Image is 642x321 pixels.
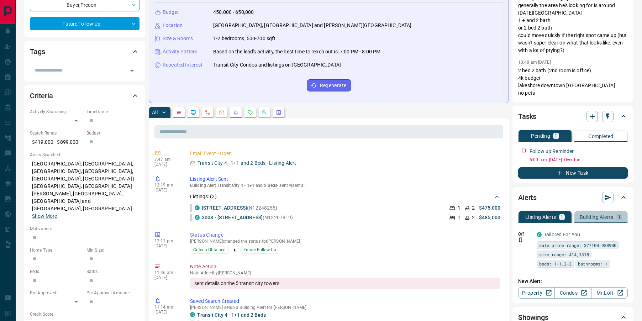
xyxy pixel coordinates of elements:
[154,238,179,243] p: 12:11 pm
[154,183,179,188] p: 12:19 am
[190,278,500,289] div: sent details on the 5 transit city towers
[30,90,53,101] h2: Criteria
[154,188,179,193] p: [DATE]
[518,67,628,119] p: 2 bed 2 bath (2nd room is office) 4k budget lakeshore downtown [GEOGRAPHIC_DATA] no pets laundry ...
[190,298,500,305] p: Saved Search Created
[580,215,614,220] p: Building Alerts
[154,243,179,248] p: [DATE]
[30,290,83,296] p: Pre-Approved:
[472,204,475,212] p: 2
[163,35,193,42] p: Size & Rooms
[32,212,57,220] button: Show More
[518,111,536,122] h2: Tasks
[30,87,140,104] div: Criteria
[518,108,628,125] div: Tasks
[190,270,500,275] p: Note Added by [PERSON_NAME]
[163,22,183,29] p: Location
[213,61,341,69] p: Transit City Condos and listings on [GEOGRAPHIC_DATA]
[30,226,140,232] p: Motivation:
[154,310,179,315] p: [DATE]
[518,60,551,65] p: 10:48 am [DATE]
[213,9,254,16] p: 450,000 - 650,000
[190,305,500,310] p: [PERSON_NAME] setup a Building Alert for [PERSON_NAME]
[190,193,217,200] p: Listings: ( 2 )
[591,287,628,299] a: Mr.Loft
[30,247,83,253] p: Home Type:
[213,22,411,29] p: [GEOGRAPHIC_DATA], [GEOGRAPHIC_DATA] and [PERSON_NAME][GEOGRAPHIC_DATA]
[247,110,253,115] svg: Requests
[213,48,380,56] p: Based on the lead's activity, the best time to reach out is: 7:00 PM - 8:00 PM
[531,133,550,138] p: Pending
[479,204,500,212] p: $475,000
[197,312,266,318] a: Transit City 4 - 1+1 and 2 Beds
[190,239,500,244] p: [PERSON_NAME] changed the status for [PERSON_NAME]
[154,157,179,162] p: 7:47 am
[518,287,555,299] a: Property
[618,215,621,220] p: 1
[163,61,202,69] p: Repeated Interest
[86,130,140,136] p: Budget:
[525,215,556,220] p: Listing Alerts
[472,214,475,221] p: 2
[518,189,628,206] div: Alerts
[154,275,179,280] p: [DATE]
[195,215,200,220] div: condos.ca
[539,251,589,258] span: size range: 414,1318
[195,205,200,210] div: condos.ca
[86,109,140,115] p: Timeframe:
[537,232,542,237] div: condos.ca
[213,35,275,42] p: 1-2 bedrooms, 500-700 sqft
[30,46,45,57] h2: Tags
[544,232,580,237] a: Tailored For You
[190,263,500,270] p: Note Action
[30,130,83,136] p: Search Range:
[219,110,225,115] svg: Emails
[578,260,608,267] span: bathrooms: 1
[30,109,83,115] p: Actively Searching:
[243,246,276,253] span: Future Follow Up
[276,110,281,115] svg: Agent Actions
[202,215,263,220] a: 3008 - [STREET_ADDRESS]
[530,148,574,155] p: Follow up Reminder
[307,79,351,91] button: Regenerate
[86,268,140,275] p: Baths:
[154,270,179,275] p: 11:46 am
[30,268,83,275] p: Beds:
[202,204,278,212] p: (N12248255)
[190,175,500,183] p: Listing Alert Sent
[30,152,140,158] p: Areas Searched:
[86,290,140,296] p: Pre-Approval Amount:
[163,48,198,56] p: Activity Pattern
[518,237,523,242] svg: Push Notification Only
[86,247,140,253] p: Min Size:
[190,231,500,239] p: Status Change
[217,183,278,188] span: Transit City 4 - 1+1 and 2 Beds
[554,133,557,138] p: 1
[554,287,591,299] a: Condos
[190,190,500,203] div: Listings: (2)
[539,260,572,267] span: beds: 1-1,2-2
[176,110,182,115] svg: Notes
[561,215,563,220] p: 1
[262,110,267,115] svg: Opportunities
[198,159,296,167] p: Transit City 4 - 1+1 and 2 Beds - Listing Alert
[205,110,210,115] svg: Calls
[458,204,461,212] p: 1
[163,9,179,16] p: Budget
[127,66,137,76] button: Open
[518,192,537,203] h2: Alerts
[518,167,628,179] button: New Task
[30,311,140,317] p: Credit Score:
[518,231,532,237] p: Off
[30,43,140,60] div: Tags
[30,136,83,148] p: $419,000 - $899,000
[479,214,500,221] p: $485,000
[30,17,140,30] div: Future Follow Up
[518,278,628,285] p: New Alert:
[202,214,293,221] p: (N12207819)
[152,110,158,115] p: All
[539,242,616,249] span: sale price range: 377100,988900
[202,205,247,211] a: [STREET_ADDRESS]
[190,183,500,188] p: Building Alert : - sent via email
[190,150,500,157] p: Email Event - Open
